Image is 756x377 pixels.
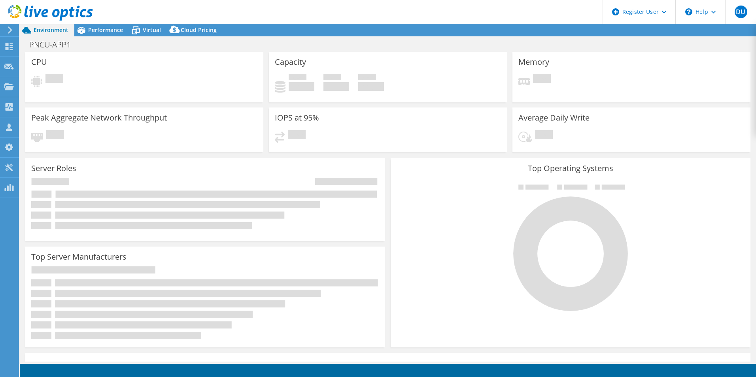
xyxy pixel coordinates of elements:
[31,113,167,122] h3: Peak Aggregate Network Throughput
[518,113,590,122] h3: Average Daily Write
[45,74,63,85] span: Pending
[275,113,319,122] h3: IOPS at 95%
[397,164,745,173] h3: Top Operating Systems
[735,6,747,18] span: DU
[88,26,123,34] span: Performance
[288,130,306,141] span: Pending
[46,130,64,141] span: Pending
[289,82,314,91] h4: 0 GiB
[358,74,376,82] span: Total
[34,26,68,34] span: Environment
[26,40,83,49] h1: PNCU-APP1
[518,58,549,66] h3: Memory
[358,82,384,91] h4: 0 GiB
[533,74,551,85] span: Pending
[31,253,127,261] h3: Top Server Manufacturers
[31,58,47,66] h3: CPU
[685,8,692,15] svg: \n
[31,164,76,173] h3: Server Roles
[181,26,217,34] span: Cloud Pricing
[143,26,161,34] span: Virtual
[289,74,306,82] span: Used
[323,74,341,82] span: Free
[535,130,553,141] span: Pending
[323,82,349,91] h4: 0 GiB
[275,58,306,66] h3: Capacity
